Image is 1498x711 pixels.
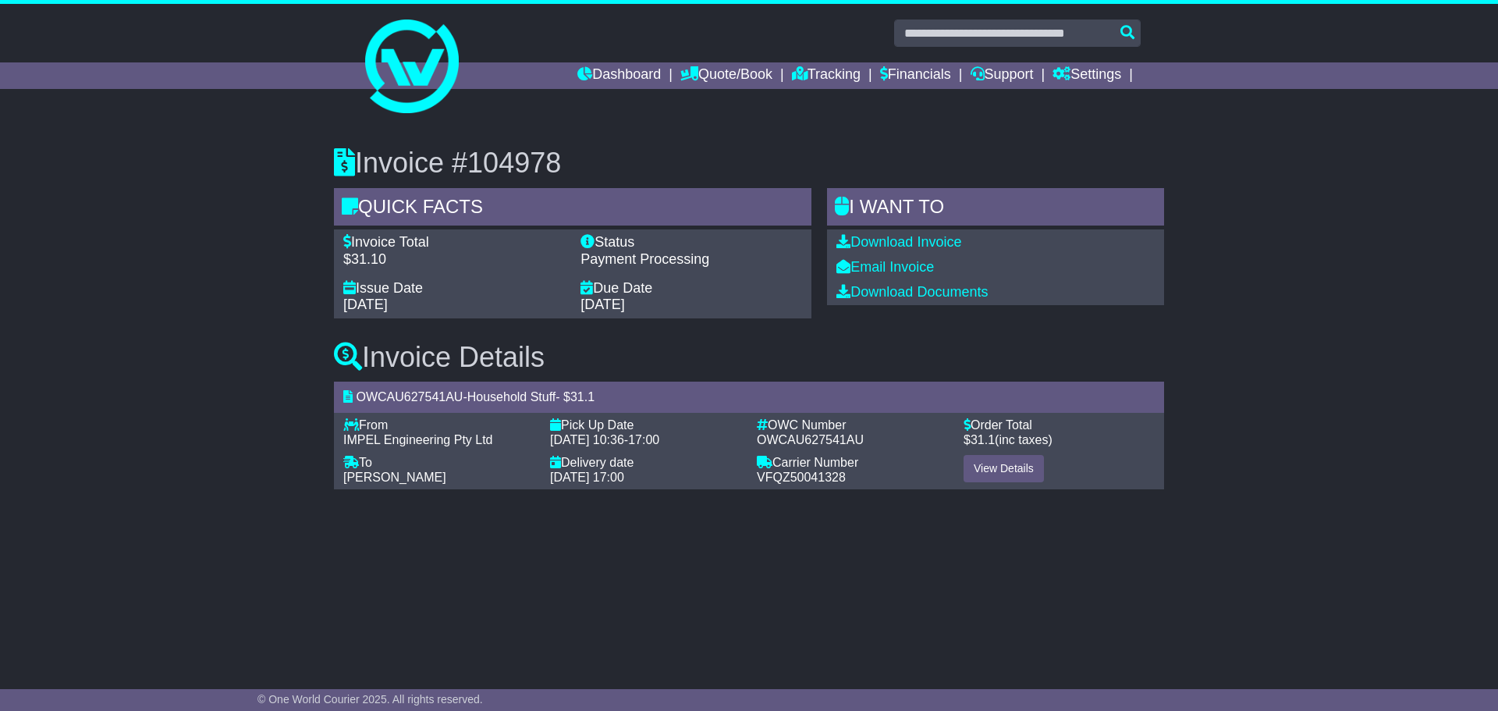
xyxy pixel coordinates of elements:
[356,390,463,403] span: OWCAU627541AU
[836,259,934,275] a: Email Invoice
[343,471,446,484] span: [PERSON_NAME]
[550,471,624,484] span: [DATE] 17:00
[467,390,556,403] span: Household Stuff
[580,297,802,314] div: [DATE]
[343,234,565,251] div: Invoice Total
[628,433,659,446] span: 17:00
[343,297,565,314] div: [DATE]
[1053,62,1121,89] a: Settings
[343,280,565,297] div: Issue Date
[792,62,861,89] a: Tracking
[343,433,493,446] span: IMPEL Engineering Pty Ltd
[550,432,741,447] div: -
[257,693,483,706] span: © One World Courier 2025. All rights reserved.
[757,418,948,432] div: OWC Number
[757,433,864,446] span: OWCAU627541AU
[964,418,1155,432] div: Order Total
[580,280,802,297] div: Due Date
[580,234,802,251] div: Status
[880,62,951,89] a: Financials
[757,455,948,470] div: Carrier Number
[550,433,624,446] span: [DATE] 10:36
[680,62,772,89] a: Quote/Book
[343,418,534,432] div: From
[577,62,661,89] a: Dashboard
[757,471,846,484] span: VFQZ50041328
[971,62,1034,89] a: Support
[580,251,802,268] div: Payment Processing
[334,148,1164,179] h3: Invoice #104978
[343,455,534,470] div: To
[836,284,988,300] a: Download Documents
[964,455,1044,482] a: View Details
[550,455,741,470] div: Delivery date
[334,188,811,230] div: Quick Facts
[836,234,961,250] a: Download Invoice
[550,418,741,432] div: Pick Up Date
[334,342,1164,373] h3: Invoice Details
[964,432,1155,447] div: $ (inc taxes)
[334,382,1164,412] div: - - $
[827,188,1164,230] div: I WANT to
[971,433,995,446] span: 31.1
[570,390,595,403] span: 31.1
[343,251,565,268] div: $31.10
